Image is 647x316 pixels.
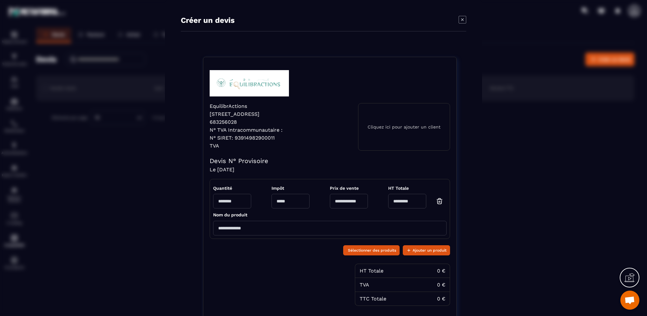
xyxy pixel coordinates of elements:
div: HT Totale [360,268,383,274]
p: Créer un devis [181,16,235,25]
span: Nom du produit [213,212,247,217]
div: 0 € [437,296,445,302]
button: Ajouter un produit [403,245,450,255]
a: Ouvrir le chat [620,291,639,310]
img: logo [210,63,289,103]
p: [STREET_ADDRESS] [210,111,283,117]
div: 0 € [437,268,445,274]
h4: Le [DATE] [210,167,450,173]
p: Cliquez ici pour ajouter un client [368,124,441,129]
div: TVA [360,282,369,288]
span: Prix de vente [330,186,368,191]
span: HT Totale [388,186,447,191]
div: 0 € [437,282,445,288]
span: Impôt [271,186,310,191]
p: 683256028 [210,119,283,125]
p: N° TVA Intracommunautaire : [210,127,283,133]
span: Quantité [213,186,251,191]
p: N° SIRET: 93914982900011 [210,135,283,141]
span: Ajouter un produit [413,247,447,253]
h4: Devis N° Provisoire [210,157,450,165]
button: Sélectionner des produits [343,245,400,255]
p: EquilibrActions [210,103,283,109]
p: TVA [210,143,283,149]
span: Sélectionner des produits [348,247,396,253]
div: TTC Totale [360,296,386,302]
